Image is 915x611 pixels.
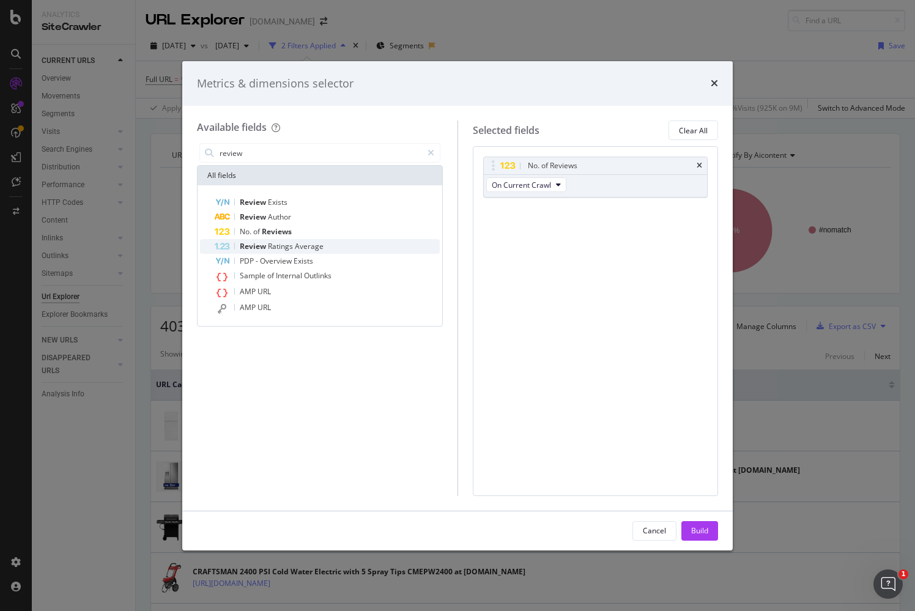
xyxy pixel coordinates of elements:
span: AMP [240,286,257,297]
span: Exists [294,256,313,266]
div: modal [182,61,733,550]
span: Exists [268,197,287,207]
div: times [711,76,718,92]
div: Build [691,525,708,536]
span: On Current Crawl [492,180,551,190]
button: Clear All [669,120,718,140]
span: Review [240,212,268,222]
div: times [697,162,702,169]
div: Clear All [679,125,708,136]
div: All fields [198,166,442,185]
span: 1 [898,569,908,579]
span: Author [268,212,291,222]
span: AMP [240,302,257,313]
span: of [267,270,276,281]
span: Sample [240,270,267,281]
span: Outlinks [304,270,332,281]
div: Cancel [643,525,666,536]
span: Internal [276,270,304,281]
span: of [253,226,262,237]
button: On Current Crawl [486,177,566,192]
button: Build [681,521,718,541]
span: Ratings [268,241,295,251]
span: Reviews [262,226,292,237]
span: - [256,256,260,266]
button: Cancel [632,521,676,541]
div: No. of ReviewstimesOn Current Crawl [483,157,708,198]
span: URL [257,302,271,313]
span: PDP [240,256,256,266]
iframe: Intercom live chat [873,569,903,599]
input: Search by field name [218,144,422,162]
span: Review [240,197,268,207]
span: Review [240,241,268,251]
div: Selected fields [473,124,539,138]
div: No. of Reviews [528,160,577,172]
span: Average [295,241,324,251]
span: No. [240,226,253,237]
span: Overview [260,256,294,266]
span: URL [257,286,271,297]
div: Available fields [197,120,267,134]
div: Metrics & dimensions selector [197,76,354,92]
